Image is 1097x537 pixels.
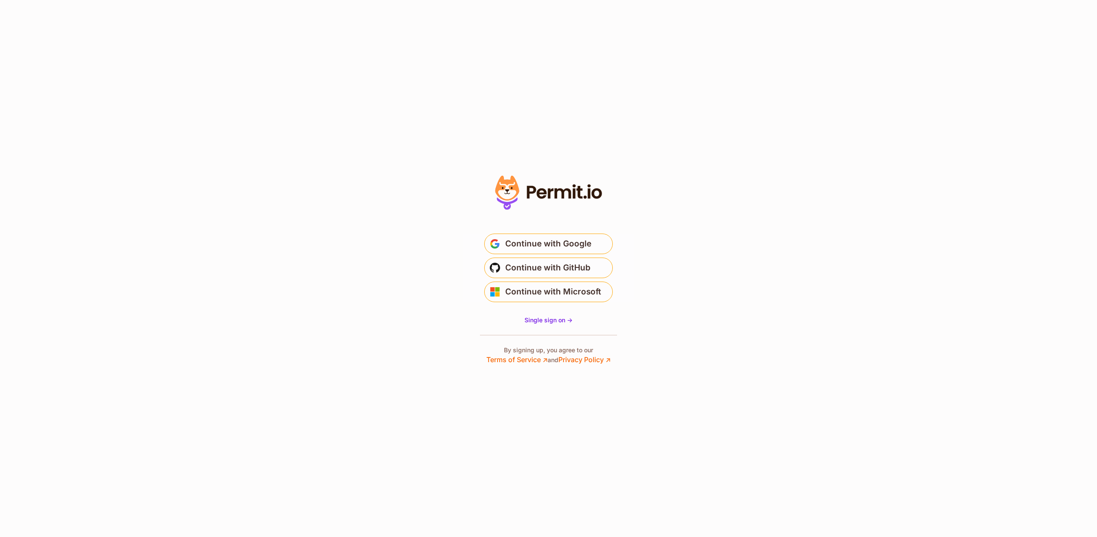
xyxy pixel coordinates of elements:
[486,346,611,365] p: By signing up, you agree to our and
[505,237,591,251] span: Continue with Google
[558,355,611,364] a: Privacy Policy ↗
[484,234,613,254] button: Continue with Google
[484,258,613,278] button: Continue with GitHub
[484,282,613,302] button: Continue with Microsoft
[486,355,548,364] a: Terms of Service ↗
[525,316,572,324] a: Single sign on ->
[505,261,590,275] span: Continue with GitHub
[525,316,572,324] span: Single sign on ->
[505,285,601,299] span: Continue with Microsoft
